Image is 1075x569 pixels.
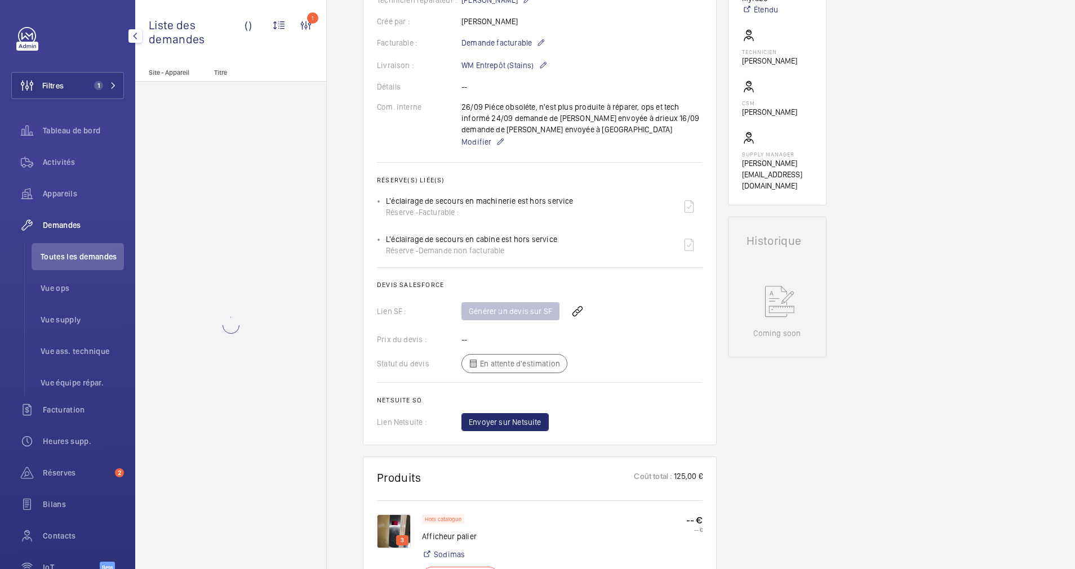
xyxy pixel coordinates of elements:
span: Envoyer sur Netsuite [469,416,541,428]
h2: Netsuite SO [377,396,703,404]
span: 1 [94,81,103,90]
span: Demande non facturable [419,245,505,256]
span: Facturable : [419,207,459,218]
span: Bilans [43,499,124,510]
p: Technicien [742,48,797,55]
p: -- € [686,526,703,533]
button: Filtres1 [11,72,124,99]
span: Demandes [43,219,124,231]
p: 3 [398,535,406,545]
p: WM Entrepôt (Stains) [461,59,548,72]
h2: Réserve(s) liée(s) [377,176,703,184]
button: Envoyer sur Netsuite [461,413,549,431]
p: Afficheur palier [422,531,499,542]
span: Vue ass. technique [41,346,124,357]
span: Vue supply [41,314,124,325]
a: Étendu [742,4,778,15]
p: Site - Appareil [135,69,210,77]
span: Liste des demandes [149,18,245,46]
span: Vue équipe répar. [41,377,124,388]
span: Appareils [43,188,124,199]
span: Toutes les demandes [41,251,124,262]
span: Vue ops [41,283,124,294]
span: Facturation [43,404,124,415]
p: Coming soon [753,328,801,339]
h1: Historique [747,235,808,247]
p: Supply manager [742,151,812,158]
span: Demande facturable [461,37,532,48]
p: [PERSON_NAME][EMAIL_ADDRESS][DOMAIN_NAME] [742,158,812,191]
span: 2 [115,468,124,477]
p: Coût total : [634,471,672,485]
img: 1758033631070-e09bb354-5917-4fa0-b7db-172d9750ec71 [377,514,411,548]
span: Heures supp. [43,436,124,447]
p: Titre [214,69,288,77]
span: Tableau de bord [43,125,124,136]
p: [PERSON_NAME] [742,55,797,66]
span: Réserve - [386,245,419,256]
span: Réserves [43,467,110,478]
span: Contacts [43,530,124,541]
span: Filtres [42,80,64,91]
h2: Devis Salesforce [377,281,703,289]
span: Modifier [461,136,491,147]
p: Hors catalogue [425,517,461,521]
p: [PERSON_NAME] [742,106,797,118]
span: Réserve - [386,207,419,218]
span: Activités [43,156,124,168]
p: CSM [742,100,797,106]
p: 125,00 € [673,471,703,485]
a: Sodimas [434,549,465,560]
h1: Produits [377,471,421,485]
p: -- € [686,514,703,526]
